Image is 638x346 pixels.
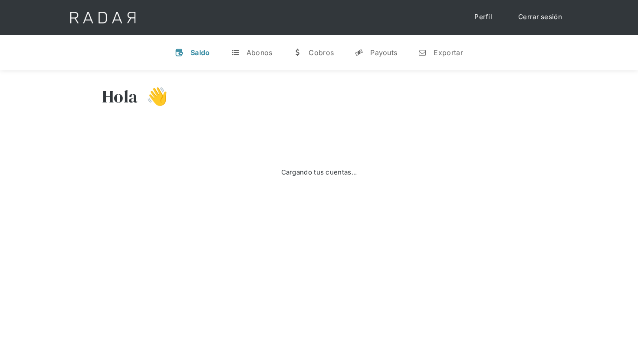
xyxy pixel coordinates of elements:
[370,48,397,57] div: Payouts
[355,48,363,57] div: y
[247,48,273,57] div: Abonos
[231,48,240,57] div: t
[281,168,357,178] div: Cargando tus cuentas...
[102,86,138,107] h3: Hola
[418,48,427,57] div: n
[309,48,334,57] div: Cobros
[434,48,463,57] div: Exportar
[510,9,571,26] a: Cerrar sesión
[175,48,184,57] div: v
[293,48,302,57] div: w
[191,48,210,57] div: Saldo
[466,9,501,26] a: Perfil
[138,86,168,107] h3: 👋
